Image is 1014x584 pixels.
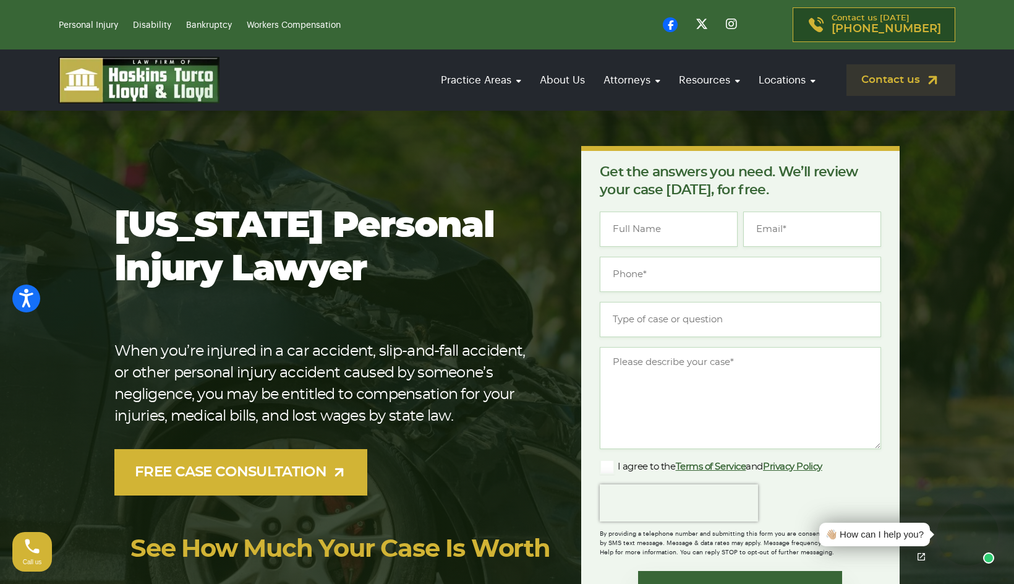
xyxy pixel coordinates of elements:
label: I agree to the and [600,460,822,474]
input: Type of case or question [600,302,881,337]
a: Open chat [908,544,934,570]
h1: [US_STATE] Personal Injury Lawyer [114,205,542,291]
a: Contact us [DATE][PHONE_NUMBER] [793,7,955,42]
img: arrow-up-right-light.svg [331,465,347,480]
iframe: reCAPTCHA [600,484,758,522]
img: logo [59,57,219,103]
p: Get the answers you need. We’ll review your case [DATE], for free. [600,163,881,199]
a: Bankruptcy [186,21,232,30]
p: Contact us [DATE] [832,14,941,35]
div: By providing a telephone number and submitting this form you are consenting to be contacted by SM... [600,522,881,557]
div: 👋🏼 How can I help you? [825,528,924,542]
a: Privacy Policy [763,462,822,471]
a: Resources [673,62,746,98]
a: Locations [752,62,822,98]
a: Workers Compensation [247,21,341,30]
input: Email* [743,212,881,247]
a: Disability [133,21,171,30]
a: See How Much Your Case Is Worth [130,537,550,562]
a: Contact us [846,64,955,96]
span: [PHONE_NUMBER] [832,23,941,35]
span: Call us [23,559,42,565]
input: Phone* [600,257,881,292]
a: FREE CASE CONSULTATION [114,449,367,496]
a: About Us [534,62,591,98]
p: When you’re injured in a car accident, slip-and-fall accident, or other personal injury accident ... [114,341,542,427]
a: Personal Injury [59,21,118,30]
a: Practice Areas [435,62,527,98]
a: Terms of Service [676,462,746,471]
a: Attorneys [597,62,667,98]
input: Full Name [600,212,738,247]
